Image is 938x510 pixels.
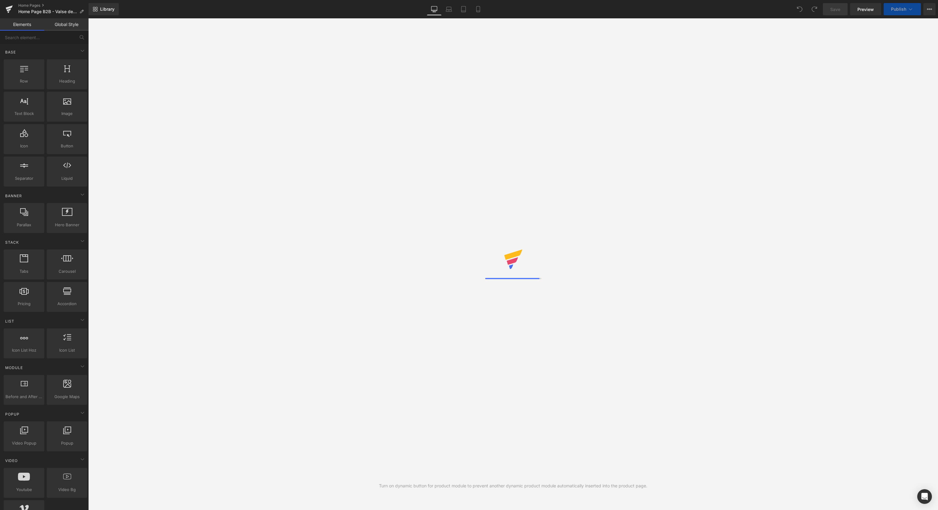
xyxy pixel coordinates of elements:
[442,3,456,15] a: Laptop
[5,268,42,275] span: Tabs
[891,7,906,12] span: Publish
[427,3,442,15] a: Desktop
[49,175,85,182] span: Liquid
[100,6,115,12] span: Library
[5,318,15,324] span: List
[923,3,936,15] button: More
[5,239,20,245] span: Stack
[49,347,85,353] span: Icon List
[830,6,840,13] span: Save
[89,3,119,15] a: New Library
[379,482,647,489] div: Turn on dynamic button for product module to prevent another dynamic product module automatically...
[49,440,85,446] span: Popup
[456,3,471,15] a: Tablet
[5,78,42,84] span: Row
[5,458,18,464] span: Video
[49,394,85,400] span: Google Maps
[5,365,24,371] span: Module
[850,3,881,15] a: Preview
[5,347,42,353] span: Icon List Hoz
[49,268,85,275] span: Carousel
[5,49,16,55] span: Base
[808,3,820,15] button: Redo
[5,440,42,446] span: Video Popup
[857,6,874,13] span: Preview
[5,175,42,182] span: Separator
[5,193,23,199] span: Banner
[49,301,85,307] span: Accordion
[794,3,806,15] button: Undo
[917,489,932,504] div: Open Intercom Messenger
[18,3,89,8] a: Home Pages
[5,486,42,493] span: Youtube
[5,411,20,417] span: Popup
[5,143,42,149] span: Icon
[49,222,85,228] span: Hero Banner
[49,110,85,117] span: Image
[5,301,42,307] span: Pricing
[5,394,42,400] span: Before and After Images
[18,9,77,14] span: Home Page B2B - Valse des Fleurs - [DATE]
[884,3,921,15] button: Publish
[49,78,85,84] span: Heading
[5,222,42,228] span: Parallax
[44,18,89,31] a: Global Style
[49,486,85,493] span: Video Bg
[5,110,42,117] span: Text Block
[471,3,485,15] a: Mobile
[49,143,85,149] span: Button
